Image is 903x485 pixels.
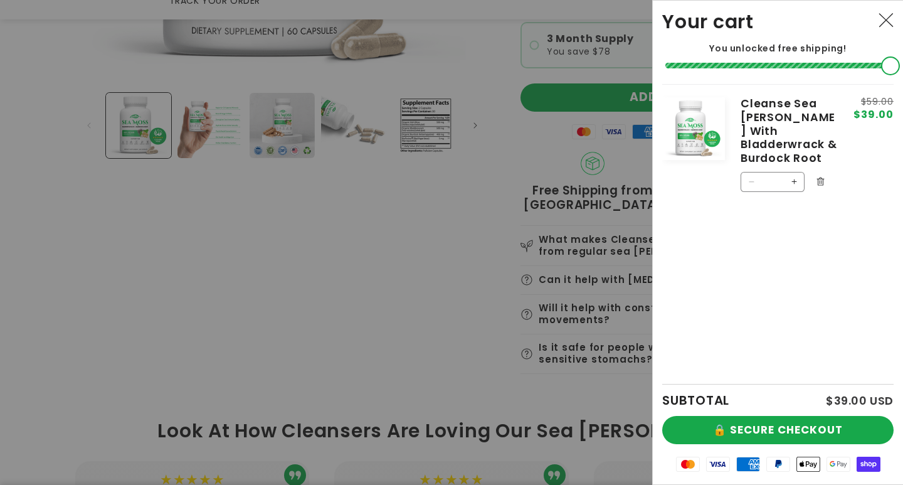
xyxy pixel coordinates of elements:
h2: Your cart [662,10,754,33]
button: Remove Cleanse Sea Moss With Bladderwrack & Burdock Root [811,172,830,191]
p: You unlocked free shipping! [662,43,894,54]
span: $39.00 [853,110,894,120]
button: 🔒 SECURE CHECKOUT [662,416,894,444]
p: $39.00 USD [826,395,894,407]
s: $59.00 [853,97,894,106]
h2: SUBTOTAL [662,394,729,407]
a: Cleanse Sea [PERSON_NAME] With Bladderwrack & Burdock Root [741,97,837,165]
input: Quantity for Cleanse Sea Moss With Bladderwrack &amp; Burdock Root [761,172,784,192]
button: Close [872,7,900,35]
